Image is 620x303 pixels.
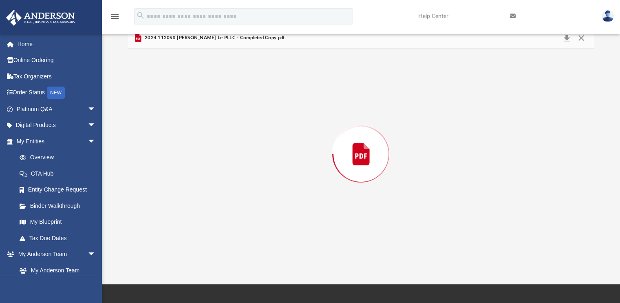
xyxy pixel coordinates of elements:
a: menu [110,16,120,21]
a: Home [6,36,108,52]
a: My Anderson Team [11,262,100,278]
a: Entity Change Request [11,182,108,198]
span: 2024 1120SX [PERSON_NAME] Le PLLC - Completed Copy.pdf [143,34,285,42]
span: arrow_drop_down [88,117,104,134]
a: Overview [11,149,108,166]
span: arrow_drop_down [88,133,104,150]
i: search [136,11,145,20]
a: CTA Hub [11,165,108,182]
span: arrow_drop_down [88,246,104,263]
a: Digital Productsarrow_drop_down [6,117,108,134]
span: arrow_drop_down [88,101,104,118]
a: My Blueprint [11,214,104,230]
a: Binder Walkthrough [11,198,108,214]
img: User Pic [602,10,614,22]
button: Close [574,32,589,44]
button: Download [560,32,574,44]
a: Tax Due Dates [11,230,108,246]
div: NEW [47,87,65,99]
a: My Anderson Teamarrow_drop_down [6,246,104,263]
div: Preview [128,27,594,260]
a: Online Ordering [6,52,108,69]
img: Anderson Advisors Platinum Portal [4,10,77,26]
i: menu [110,11,120,21]
a: Order StatusNEW [6,85,108,101]
a: My Entitiesarrow_drop_down [6,133,108,149]
a: Tax Organizers [6,68,108,85]
a: Platinum Q&Aarrow_drop_down [6,101,108,117]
